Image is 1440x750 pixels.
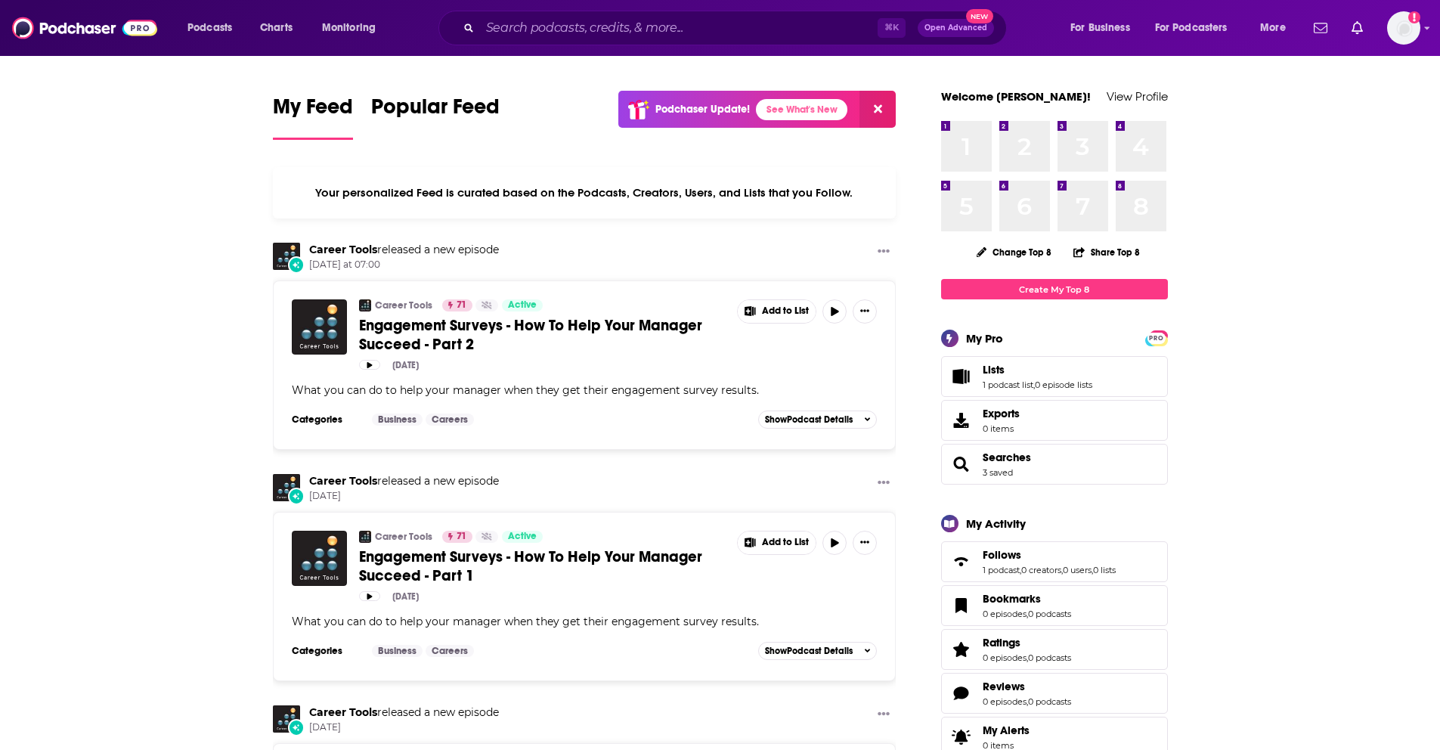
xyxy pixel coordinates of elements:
[309,705,499,720] h3: released a new episode
[941,279,1168,299] a: Create My Top 8
[309,474,377,488] a: Career Tools
[853,531,877,555] button: Show More Button
[359,316,702,354] span: Engagement Surveys - How To Help Your Manager Succeed - Part 2
[1092,565,1093,575] span: ,
[941,444,1168,485] span: Searches
[359,531,371,543] img: Career Tools
[738,532,816,554] button: Show More Button
[12,14,157,42] a: Podchaser - Follow, Share and Rate Podcasts
[457,298,466,313] span: 71
[983,724,1030,737] span: My Alerts
[480,16,878,40] input: Search podcasts, credits, & more...
[968,243,1061,262] button: Change Top 8
[1027,696,1028,707] span: ,
[288,256,305,273] div: New Episode
[878,18,906,38] span: ⌘ K
[1408,11,1420,23] svg: Add a profile image
[273,474,300,501] img: Career Tools
[946,595,977,616] a: Bookmarks
[966,9,993,23] span: New
[273,243,300,270] img: Career Tools
[1155,17,1228,39] span: For Podcasters
[375,531,432,543] a: Career Tools
[292,299,347,355] a: Engagement Surveys - How To Help Your Manager Succeed - Part 2
[311,16,395,40] button: open menu
[941,356,1168,397] span: Lists
[375,299,432,311] a: Career Tools
[292,615,759,628] span: What you can do to help your manager when they get their engagement survey results.
[442,531,472,543] a: 71
[392,591,419,602] div: [DATE]
[260,17,293,39] span: Charts
[941,629,1168,670] span: Ratings
[983,636,1020,649] span: Ratings
[1020,565,1021,575] span: ,
[765,414,853,425] span: Show Podcast Details
[983,680,1025,693] span: Reviews
[1308,15,1333,41] a: Show notifications dropdown
[983,423,1020,434] span: 0 items
[371,94,500,140] a: Popular Feed
[924,24,987,32] span: Open Advanced
[309,705,377,719] a: Career Tools
[359,316,726,354] a: Engagement Surveys - How To Help Your Manager Succeed - Part 2
[983,380,1033,390] a: 1 podcast list
[1250,16,1305,40] button: open menu
[1061,565,1063,575] span: ,
[292,383,759,397] span: What you can do to help your manager when they get their engagement survey results.
[371,94,500,129] span: Popular Feed
[1346,15,1369,41] a: Show notifications dropdown
[1060,16,1149,40] button: open menu
[250,16,302,40] a: Charts
[758,642,878,660] button: ShowPodcast Details
[946,683,977,704] a: Reviews
[359,547,726,585] a: Engagement Surveys - How To Help Your Manager Succeed - Part 1
[309,243,377,256] a: Career Tools
[1093,565,1116,575] a: 0 lists
[309,474,499,488] h3: released a new episode
[1028,652,1071,663] a: 0 podcasts
[457,529,466,544] span: 71
[738,300,816,323] button: Show More Button
[983,636,1071,649] a: Ratings
[1147,332,1166,343] a: PRO
[983,548,1021,562] span: Follows
[946,410,977,431] span: Exports
[392,360,419,370] div: [DATE]
[273,167,897,218] div: Your personalized Feed is curated based on the Podcasts, Creators, Users, and Lists that you Follow.
[983,407,1020,420] span: Exports
[983,609,1027,619] a: 0 episodes
[1028,609,1071,619] a: 0 podcasts
[1387,11,1420,45] span: Logged in as amandalamPR
[946,639,977,660] a: Ratings
[292,531,347,586] img: Engagement Surveys - How To Help Your Manager Succeed - Part 1
[292,414,360,426] h3: Categories
[508,529,537,544] span: Active
[322,17,376,39] span: Monitoring
[1063,565,1092,575] a: 0 users
[762,537,809,548] span: Add to List
[946,727,977,748] span: My Alerts
[655,103,750,116] p: Podchaser Update!
[359,299,371,311] img: Career Tools
[946,551,977,572] a: Follows
[966,331,1003,346] div: My Pro
[309,490,499,503] span: [DATE]
[983,451,1031,464] a: Searches
[372,645,423,657] a: Business
[983,363,1005,377] span: Lists
[426,414,474,426] a: Careers
[502,531,543,543] a: Active
[983,680,1071,693] a: Reviews
[453,11,1021,45] div: Search podcasts, credits, & more...
[1028,696,1071,707] a: 0 podcasts
[288,488,305,504] div: New Episode
[1027,609,1028,619] span: ,
[502,299,543,311] a: Active
[762,305,809,317] span: Add to List
[288,719,305,736] div: New Episode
